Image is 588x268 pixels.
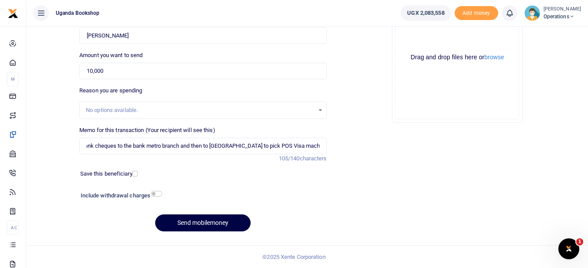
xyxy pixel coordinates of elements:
li: Ac [7,221,19,235]
li: Wallet ballance [397,5,454,21]
a: logo-small logo-large logo-large [8,10,18,16]
input: Enter extra information [79,138,326,154]
small: [PERSON_NAME] [544,6,581,13]
input: UGX [79,63,326,79]
img: logo-small [8,8,18,19]
input: Loading name... [79,27,326,44]
button: Send mobilemoney [155,214,251,231]
label: Save this beneficiary [80,170,133,178]
span: Add money [455,6,498,20]
li: M [7,72,19,86]
button: browse [484,54,504,60]
li: Toup your wallet [455,6,498,20]
h6: Include withdrawal charges [81,192,158,199]
a: Add money [455,9,498,16]
label: Amount you want to send [79,51,143,60]
iframe: Intercom live chat [558,238,579,259]
label: Memo for this transaction (Your recipient will see this) [79,126,215,135]
a: profile-user [PERSON_NAME] Operations [524,5,581,21]
span: characters [300,155,327,162]
label: Reason you are spending [79,86,142,95]
div: Drag and drop files here or [396,53,519,61]
span: UGX 2,083,558 [407,9,444,17]
a: UGX 2,083,558 [401,5,451,21]
span: 1 [576,238,583,245]
span: 105/140 [279,155,300,162]
div: No options available. [86,106,314,115]
span: Uganda bookshop [52,9,103,17]
span: Operations [544,13,581,20]
img: profile-user [524,5,540,21]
